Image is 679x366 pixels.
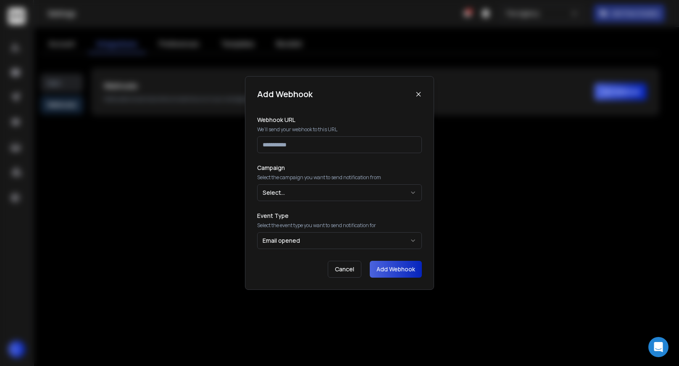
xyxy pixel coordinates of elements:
label: Campaign [257,165,422,171]
p: We’ll send your webhook to this URL [257,126,422,133]
div: Email opened [263,236,300,245]
div: Open Intercom Messenger [648,337,668,357]
label: Webhook URL [257,117,422,123]
p: Select the event type you want to send notification for [257,222,422,229]
label: Event Type [257,213,422,219]
button: Cancel [328,261,361,278]
p: Select the campaign you want to send notification from [257,174,422,181]
h1: Add Webhook [257,88,313,100]
button: Select... [257,184,422,201]
button: Add Webhook [370,261,422,278]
